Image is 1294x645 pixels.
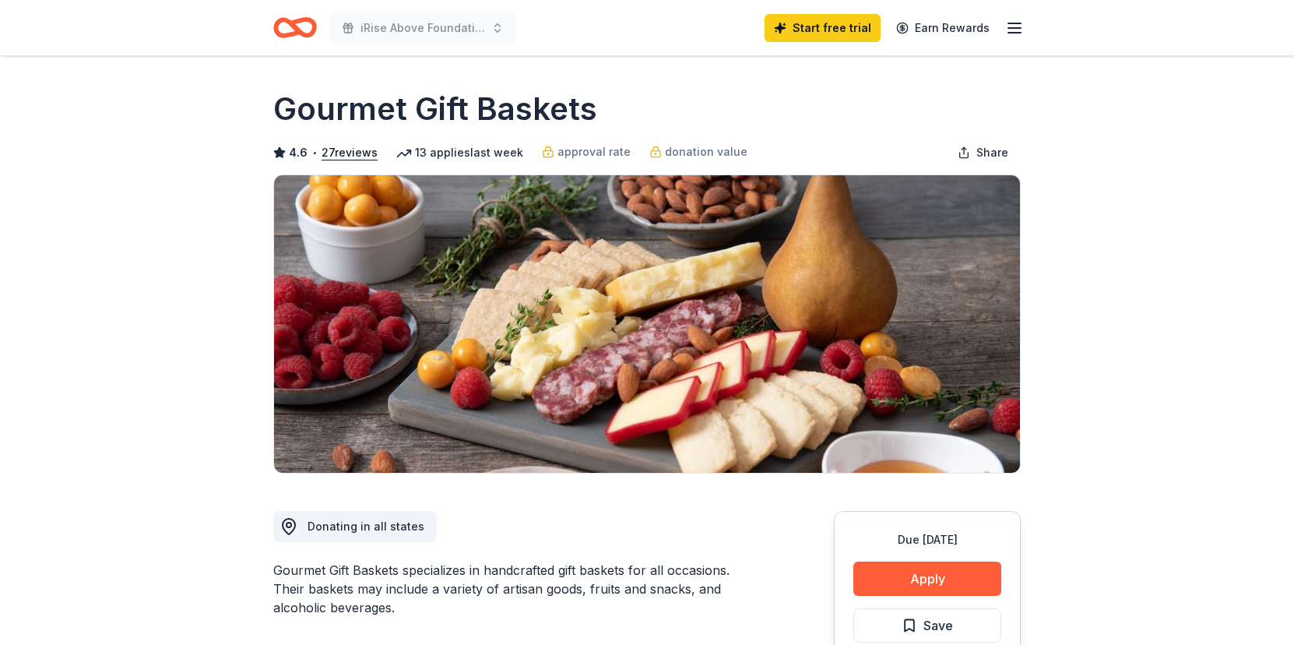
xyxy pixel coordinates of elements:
button: Share [945,137,1021,168]
a: approval rate [542,143,631,161]
div: Gourmet Gift Baskets specializes in handcrafted gift baskets for all occasions. Their baskets may... [273,561,759,617]
span: 4.6 [289,143,308,162]
a: Start free trial [765,14,881,42]
div: 13 applies last week [396,143,523,162]
span: Share [976,143,1008,162]
div: Due [DATE] [853,530,1001,549]
a: donation value [649,143,747,161]
h1: Gourmet Gift Baskets [273,87,597,131]
a: Home [273,9,317,46]
a: Earn Rewards [887,14,999,42]
span: donation value [665,143,747,161]
span: iRise Above Foundation's RISING ABOVE Book Launch Celebration during [MEDICAL_DATA] Awareness Month [360,19,485,37]
button: iRise Above Foundation's RISING ABOVE Book Launch Celebration during [MEDICAL_DATA] Awareness Month [329,12,516,44]
button: Save [853,608,1001,643]
button: Apply [853,562,1001,596]
span: Donating in all states [308,520,424,533]
span: Save [923,615,953,636]
img: Image for Gourmet Gift Baskets [274,175,1020,473]
button: 27reviews [322,143,378,162]
span: • [312,146,318,159]
span: approval rate [557,143,631,161]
